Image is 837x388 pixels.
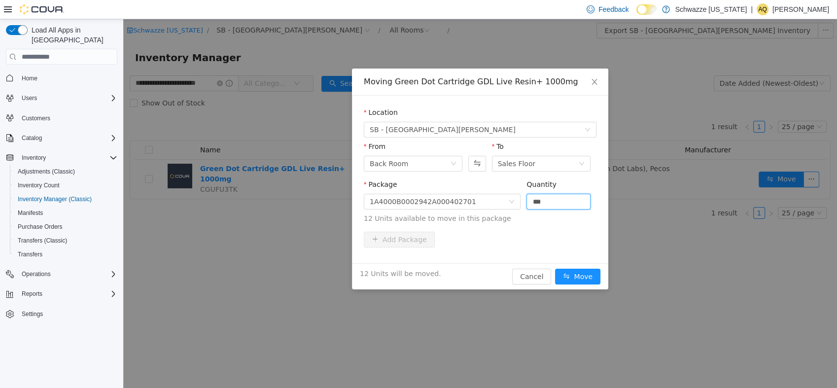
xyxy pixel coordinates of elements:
[2,307,121,321] button: Settings
[14,248,46,260] a: Transfers
[18,152,50,164] button: Inventory
[28,25,117,45] span: Load All Apps in [GEOGRAPHIC_DATA]
[598,4,628,14] span: Feedback
[18,181,60,189] span: Inventory Count
[772,3,829,15] p: [PERSON_NAME]
[18,288,46,300] button: Reports
[327,141,333,148] i: icon: down
[18,112,117,124] span: Customers
[345,137,362,152] button: Swap
[10,220,121,234] button: Purchase Orders
[246,137,285,152] div: Back Room
[375,137,413,152] div: Sales Floor
[675,3,747,15] p: Schwazze [US_STATE]
[14,166,117,177] span: Adjustments (Classic)
[241,161,274,169] label: Package
[246,103,392,118] span: SB - Fort Collins
[14,207,47,219] a: Manifests
[467,59,475,67] i: icon: close
[18,92,41,104] button: Users
[10,206,121,220] button: Manifests
[6,67,117,347] nav: Complex example
[18,152,117,164] span: Inventory
[18,268,117,280] span: Operations
[22,290,42,298] span: Reports
[18,72,41,84] a: Home
[461,107,467,114] i: icon: down
[22,154,46,162] span: Inventory
[14,179,117,191] span: Inventory Count
[2,111,121,125] button: Customers
[403,161,433,169] label: Quantity
[14,207,117,219] span: Manifests
[636,4,657,15] input: Dark Mode
[14,193,96,205] a: Inventory Manager (Classic)
[14,179,64,191] a: Inventory Count
[22,134,42,142] span: Catalog
[14,248,117,260] span: Transfers
[20,4,64,14] img: Cova
[18,288,117,300] span: Reports
[2,71,121,85] button: Home
[18,268,55,280] button: Operations
[14,221,117,233] span: Purchase Orders
[389,249,428,265] button: Cancel
[241,212,312,228] button: icon: plusAdd Package
[18,132,46,144] button: Catalog
[14,166,79,177] a: Adjustments (Classic)
[18,112,54,124] a: Customers
[241,57,473,68] div: Moving Green Dot Cartridge GDL Live Resin+ 1000mg
[10,247,121,261] button: Transfers
[2,287,121,301] button: Reports
[18,308,47,320] a: Settings
[237,249,317,260] span: 12 Units will be moved.
[2,131,121,145] button: Catalog
[241,123,262,131] label: From
[14,193,117,205] span: Inventory Manager (Classic)
[432,249,477,265] button: icon: swapMove
[14,235,117,247] span: Transfers (Classic)
[385,179,391,186] i: icon: down
[18,168,75,176] span: Adjustments (Classic)
[18,250,42,258] span: Transfers
[751,3,753,15] p: |
[18,237,67,245] span: Transfers (Classic)
[18,223,63,231] span: Purchase Orders
[10,165,121,178] button: Adjustments (Classic)
[18,209,43,217] span: Manifests
[404,175,467,190] input: Quantity
[241,89,275,97] label: Location
[10,192,121,206] button: Inventory Manager (Classic)
[369,123,381,131] label: To
[757,3,768,15] div: Anastasia Queen
[246,175,353,190] div: 1A4000B0002942A000402701
[457,49,485,77] button: Close
[455,141,461,148] i: icon: down
[18,71,117,84] span: Home
[22,74,37,82] span: Home
[18,195,92,203] span: Inventory Manager (Classic)
[241,194,473,205] span: 12 Units available to move in this package
[758,3,767,15] span: AQ
[14,235,71,247] a: Transfers (Classic)
[22,270,51,278] span: Operations
[10,234,121,247] button: Transfers (Classic)
[22,94,37,102] span: Users
[18,132,117,144] span: Catalog
[18,308,117,320] span: Settings
[14,221,67,233] a: Purchase Orders
[2,91,121,105] button: Users
[22,114,50,122] span: Customers
[18,92,117,104] span: Users
[10,178,121,192] button: Inventory Count
[22,310,43,318] span: Settings
[2,151,121,165] button: Inventory
[2,267,121,281] button: Operations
